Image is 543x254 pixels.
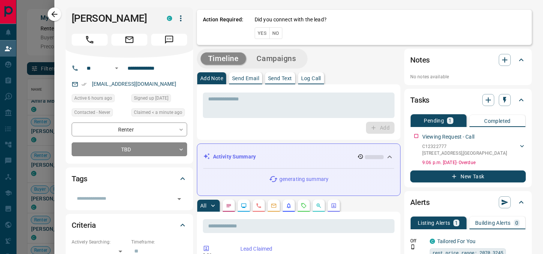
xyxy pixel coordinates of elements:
h2: Alerts [410,196,430,208]
div: condos.ca [167,16,172,21]
p: Listing Alerts [418,220,450,226]
div: Alerts [410,193,526,211]
div: Sat Aug 16 2025 [131,108,187,119]
svg: Email Verified [81,82,87,87]
h2: Criteria [72,219,96,231]
div: Renter [72,123,187,136]
div: Criteria [72,216,187,234]
p: Timeframe: [131,239,187,245]
svg: Calls [256,203,262,209]
button: New Task [410,170,526,182]
button: Open [112,64,121,73]
svg: Agent Actions [331,203,337,209]
p: Pending [424,118,444,123]
button: Campaigns [249,52,303,65]
div: condos.ca [430,239,435,244]
div: Sat Aug 16 2025 [72,94,127,105]
p: 0 [515,220,518,226]
svg: Push Notification Only [410,244,415,250]
svg: Emails [271,203,277,209]
p: Lead Claimed [240,245,391,253]
a: Tailored For You [437,238,475,244]
h2: Tasks [410,94,429,106]
p: Add Note [200,76,223,81]
p: Viewing Request - Call [422,133,474,141]
p: generating summary [279,175,328,183]
p: Log Call [301,76,321,81]
button: No [269,27,282,39]
span: Call [72,34,108,46]
p: Building Alerts [475,220,511,226]
svg: Requests [301,203,307,209]
div: C12322777[STREET_ADDRESS],[GEOGRAPHIC_DATA] [422,142,526,158]
p: Activity Summary [213,153,256,161]
p: Completed [484,118,511,124]
span: Contacted - Never [74,109,110,116]
p: 1 [455,220,458,226]
p: All [200,203,206,208]
div: Activity Summary [203,150,394,164]
p: Did you connect with the lead? [255,16,327,24]
button: Timeline [201,52,246,65]
svg: Opportunities [316,203,322,209]
div: Fri Jun 25 2021 [131,94,187,105]
p: 9:06 p.m. [DATE] - Overdue [422,159,526,166]
p: Actively Searching: [72,239,127,245]
p: 1 [448,118,451,123]
div: TBD [72,142,187,156]
p: Action Required: [203,16,243,39]
button: Yes [255,27,270,39]
p: Send Email [232,76,259,81]
div: Tasks [410,91,526,109]
div: Tags [72,170,187,188]
p: C12322777 [422,143,507,150]
button: Open [174,194,184,204]
span: Claimed < a minute ago [134,109,182,116]
svg: Notes [226,203,232,209]
span: Active 6 hours ago [74,94,112,102]
svg: Lead Browsing Activity [241,203,247,209]
p: Off [410,238,425,244]
span: Signed up [DATE] [134,94,168,102]
p: [STREET_ADDRESS] , [GEOGRAPHIC_DATA] [422,150,507,157]
h2: Tags [72,173,87,185]
p: Send Text [268,76,292,81]
span: Email [111,34,147,46]
span: Message [151,34,187,46]
a: [EMAIL_ADDRESS][DOMAIN_NAME] [92,81,177,87]
p: No notes available [410,73,526,80]
h1: [PERSON_NAME] [72,12,156,24]
svg: Listing Alerts [286,203,292,209]
h2: Notes [410,54,430,66]
div: Notes [410,51,526,69]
